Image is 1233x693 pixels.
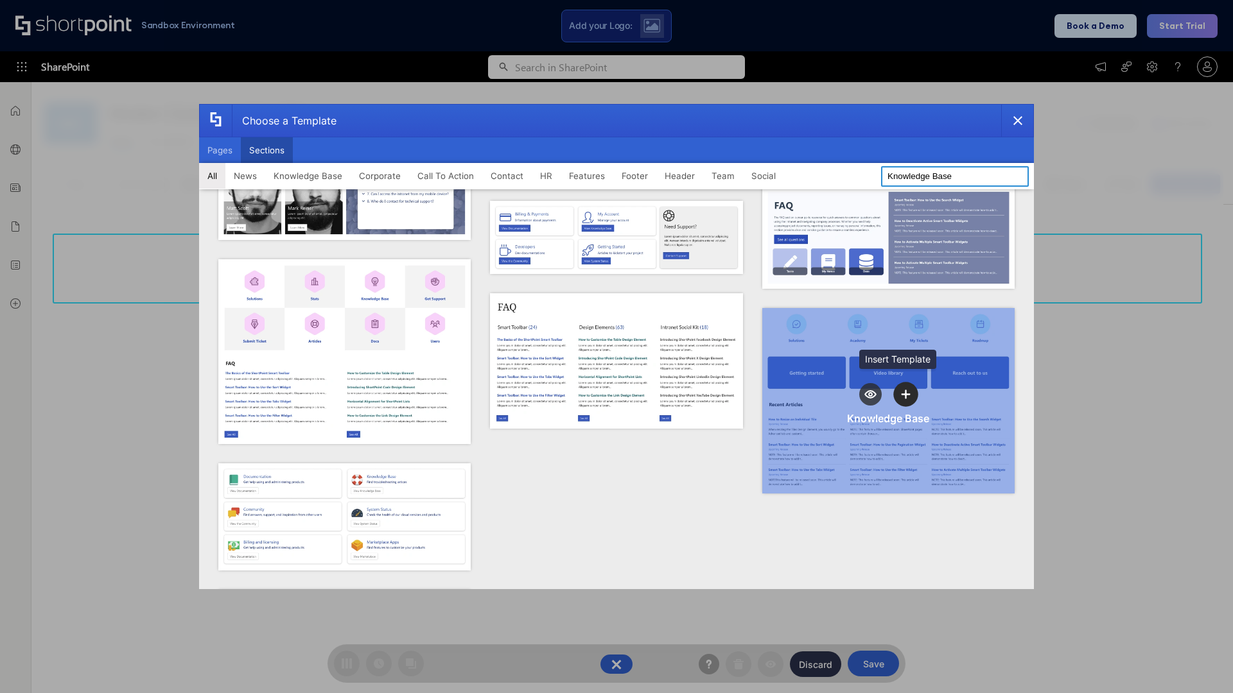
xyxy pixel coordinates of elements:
button: News [225,163,265,189]
button: Corporate [351,163,409,189]
button: Social [743,163,784,189]
div: template selector [199,104,1034,589]
button: Call To Action [409,163,482,189]
button: HR [532,163,561,189]
button: Knowledge Base [265,163,351,189]
button: All [199,163,225,189]
button: Footer [613,163,656,189]
button: Header [656,163,703,189]
div: Knowledge Base [847,412,929,425]
input: Search [881,166,1029,187]
button: Pages [199,137,241,163]
button: Sections [241,137,293,163]
button: Contact [482,163,532,189]
button: Team [703,163,743,189]
button: Features [561,163,613,189]
div: Choose a Template [232,105,337,137]
iframe: Chat Widget [1169,631,1233,693]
